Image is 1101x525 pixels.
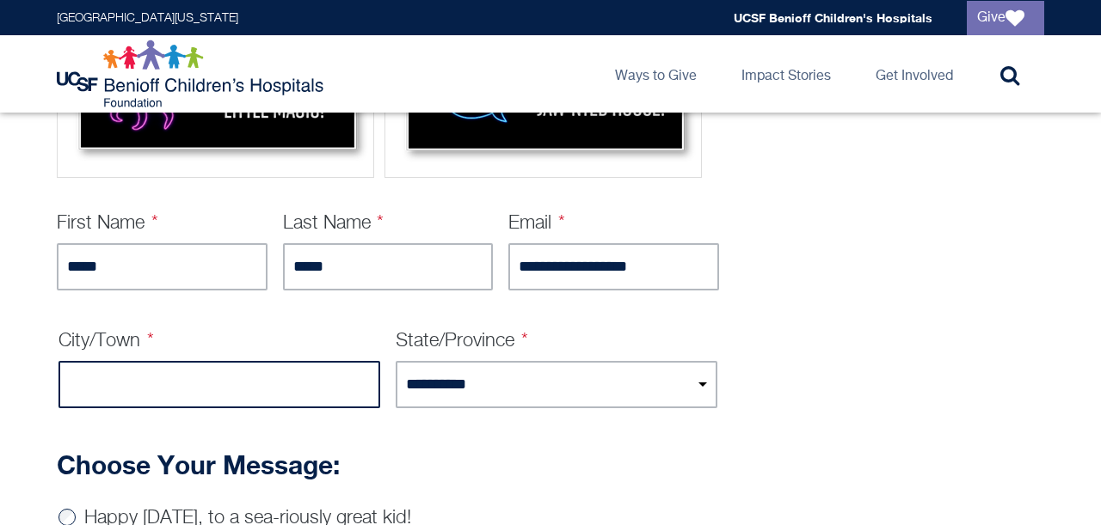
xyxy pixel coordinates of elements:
img: Logo for UCSF Benioff Children's Hospitals Foundation [57,40,328,108]
a: Give [967,1,1044,35]
strong: Choose Your Message: [57,449,340,480]
label: First Name [57,214,158,233]
label: Email [508,214,565,233]
label: Last Name [283,214,384,233]
a: Impact Stories [728,35,845,113]
a: Get Involved [862,35,967,113]
a: UCSF Benioff Children's Hospitals [734,10,932,25]
a: Ways to Give [601,35,710,113]
label: City/Town [58,332,154,351]
a: [GEOGRAPHIC_DATA][US_STATE] [57,12,238,24]
label: State/Province [396,332,528,351]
